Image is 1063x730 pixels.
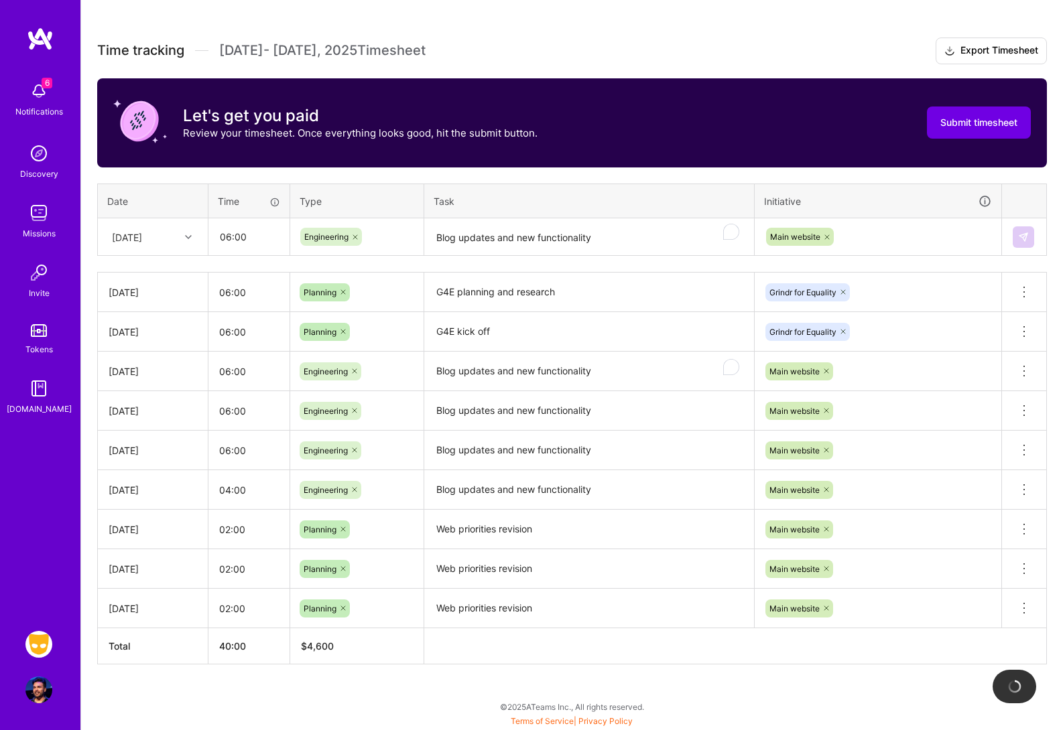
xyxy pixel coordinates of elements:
div: [DATE] [109,325,197,339]
img: logo [27,27,54,51]
input: HH:MM [208,433,290,468]
input: HH:MM [208,354,290,389]
div: [DATE] [109,364,197,378]
span: Main website [769,366,820,376]
textarea: Blog updates and new functionality [426,392,753,429]
div: [DATE] [109,443,197,457]
a: Privacy Policy [578,716,633,726]
span: Time tracking [97,42,184,59]
span: Engineering [304,232,349,242]
input: HH:MM [208,275,290,310]
div: Tokens [25,342,53,356]
img: bell [25,78,52,104]
img: loading [1005,677,1023,696]
img: tokens [31,324,47,337]
textarea: Web priorities revision [426,551,753,587]
span: Main website [769,445,820,455]
img: coin [113,94,167,148]
a: Terms of Service [511,716,574,726]
img: Grindr: Data + FE + CyberSecurity + QA [25,631,52,658]
textarea: Blog updates and new functionality [426,432,753,469]
span: Engineering [304,406,348,416]
a: User Avatar [22,676,56,703]
span: Grindr for Equality [769,327,836,337]
span: Planning [304,603,336,613]
span: 6 [42,78,52,88]
span: Planning [304,524,336,534]
span: Engineering [304,445,348,455]
input: HH:MM [208,551,290,587]
div: Discovery [20,167,58,181]
th: Task [424,184,755,218]
div: [DATE] [109,404,197,418]
span: Submit timesheet [940,116,1017,129]
span: | [511,716,633,726]
span: Main website [769,406,820,416]
img: Invite [25,259,52,286]
button: Export Timesheet [936,38,1047,64]
input: HH:MM [208,314,290,350]
span: Engineering [304,366,348,376]
div: [DOMAIN_NAME] [7,402,72,416]
a: Grindr: Data + FE + CyberSecurity + QA [22,631,56,658]
p: Review your timesheet. Once everything looks good, hit the submit button. [183,126,538,140]
img: teamwork [25,200,52,226]
th: Type [290,184,424,218]
div: Notifications [15,104,63,119]
div: © 2025 ATeams Inc., All rights reserved. [80,690,1063,723]
textarea: Blog updates and new functionality [426,471,753,508]
span: $ 4,600 [301,640,334,652]
div: Missions [23,226,56,240]
div: [DATE] [112,230,142,244]
div: [DATE] [109,601,197,615]
textarea: G4E planning and research [426,274,753,311]
input: HH:MM [208,393,290,429]
input: HH:MM [209,219,289,254]
input: HH:MM [208,512,290,547]
h3: Let's get you paid [183,106,538,126]
span: Planning [304,287,336,297]
span: Main website [769,524,820,534]
textarea: Web priorities revision [426,590,753,627]
i: icon Download [944,44,955,58]
button: Submit timesheet [927,106,1031,139]
input: HH:MM [208,472,290,508]
textarea: Web priorities revision [426,511,753,548]
span: Main website [769,603,820,613]
span: Main website [770,232,820,242]
div: [DATE] [109,483,197,497]
span: Main website [769,485,820,495]
textarea: G4E kick off [426,313,753,350]
th: Date [98,184,208,218]
div: Invite [29,286,50,300]
span: Grindr for Equality [769,287,836,297]
textarea: To enrich screen reader interactions, please activate Accessibility in Grammarly extension settings [426,220,753,255]
i: icon Chevron [185,234,192,240]
th: Total [98,628,208,664]
span: Main website [769,564,820,574]
input: HH:MM [208,591,290,626]
div: [DATE] [109,522,197,536]
div: [DATE] [109,285,197,299]
span: Planning [304,327,336,337]
div: [DATE] [109,562,197,576]
span: [DATE] - [DATE] , 2025 Timesheet [219,42,426,59]
div: Time [218,194,280,208]
textarea: To enrich screen reader interactions, please activate Accessibility in Grammarly extension settings [426,353,753,390]
img: Submit [1018,232,1029,242]
img: User Avatar [25,676,52,703]
div: Initiative [764,194,992,209]
div: null [1013,226,1036,248]
th: 40:00 [208,628,290,664]
span: Planning [304,564,336,574]
img: discovery [25,140,52,167]
img: guide book [25,375,52,402]
span: Engineering [304,485,348,495]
